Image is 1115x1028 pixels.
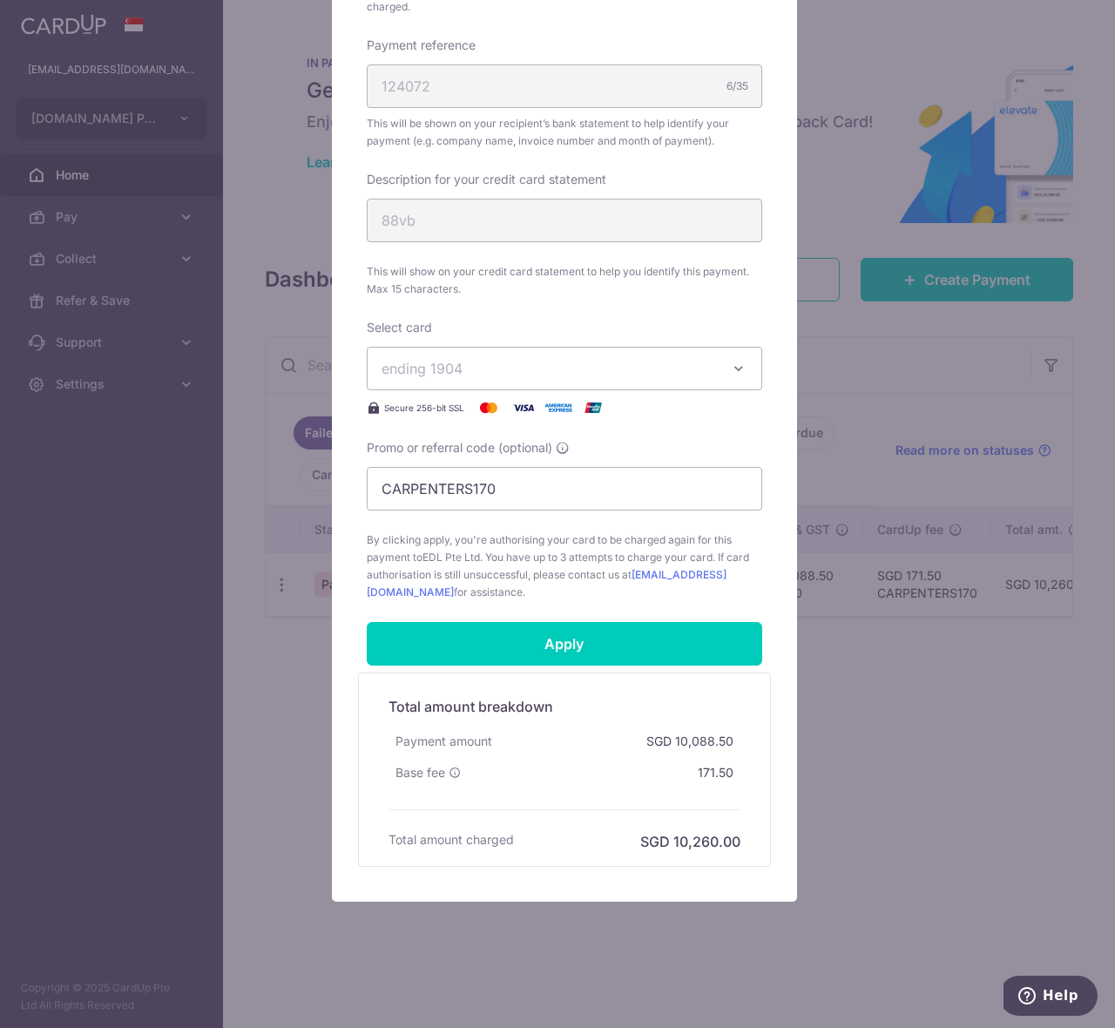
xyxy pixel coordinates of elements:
[367,439,552,457] span: Promo or referral code (optional)
[640,831,740,852] h6: SGD 10,260.00
[382,360,463,377] span: ending 1904
[639,726,740,757] div: SGD 10,088.50
[367,319,432,336] label: Select card
[389,831,514,849] h6: Total amount charged
[367,263,762,298] span: This will show on your credit card statement to help you identify this payment. Max 15 characters.
[691,757,740,788] div: 171.50
[541,397,576,418] img: American Express
[389,726,499,757] div: Payment amount
[367,37,476,54] label: Payment reference
[367,171,606,188] label: Description for your credit card statement
[367,622,762,666] input: Apply
[384,401,464,415] span: Secure 256-bit SSL
[367,531,762,601] span: By clicking apply, you're authorising your card to be charged again for this payment to . You hav...
[395,764,445,781] span: Base fee
[726,78,748,95] div: 6/35
[389,696,740,717] h5: Total amount breakdown
[506,397,541,418] img: Visa
[576,397,611,418] img: UnionPay
[471,397,506,418] img: Mastercard
[1003,976,1098,1019] iframe: Opens a widget where you can find more information
[422,551,480,564] span: EDL Pte Ltd
[367,115,762,150] span: This will be shown on your recipient’s bank statement to help identify your payment (e.g. company...
[367,347,762,390] button: ending 1904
